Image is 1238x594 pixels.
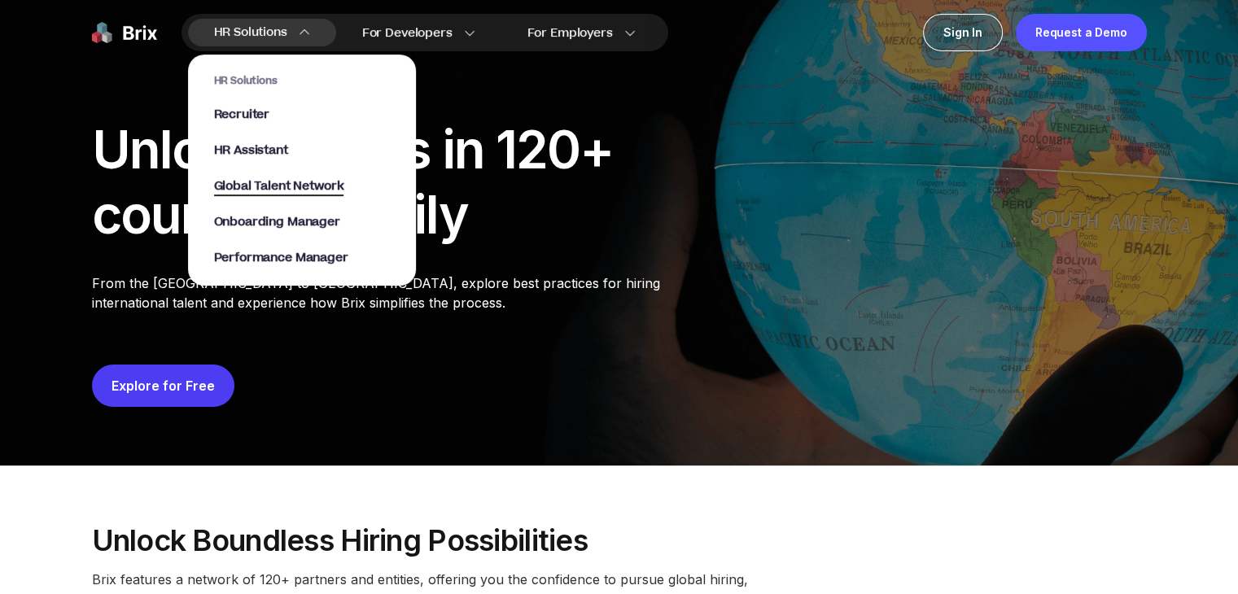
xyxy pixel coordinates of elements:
span: Onboarding Manager [214,213,340,230]
span: HR Assistant [214,142,288,159]
a: Sign In [923,14,1003,51]
a: HR Assistant [214,142,390,159]
span: For Developers [362,24,453,41]
span: Performance Manager [214,249,348,266]
a: Global Talent Network [214,178,390,194]
span: HR Solutions [214,20,287,46]
a: Recruiter [214,107,390,123]
button: Explore for Free [92,365,234,407]
span: Recruiter [214,106,270,123]
a: Explore for Free [112,378,215,394]
a: Onboarding Manager [214,214,390,230]
a: Request a Demo [1016,14,1147,51]
span: HR Solutions [214,74,390,87]
p: Unlock boundless hiring possibilities [92,524,1147,557]
p: From the [GEOGRAPHIC_DATA] to [GEOGRAPHIC_DATA], explore best practices for hiring international ... [92,273,719,312]
div: Unlock talents in 120+ countries easily [92,117,719,247]
span: For Employers [527,24,613,41]
span: Global Talent Network [214,177,344,196]
a: Performance Manager [214,250,390,266]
